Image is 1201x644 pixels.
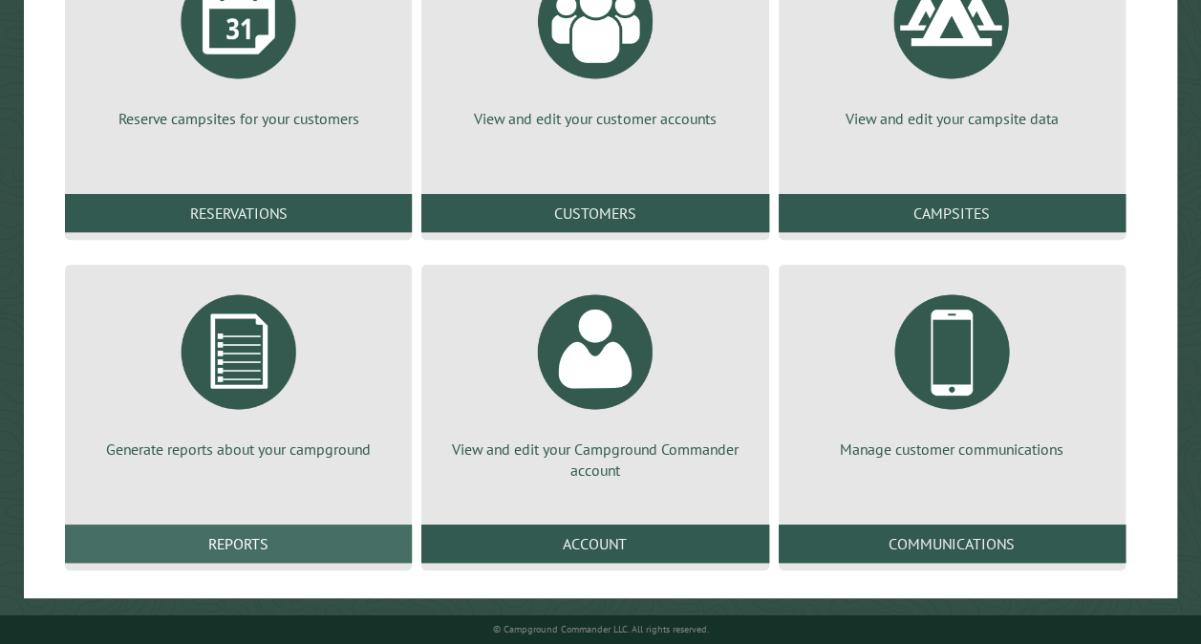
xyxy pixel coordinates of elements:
[444,108,745,129] p: View and edit your customer accounts
[65,194,412,232] a: Reservations
[65,525,412,563] a: Reports
[88,439,389,460] p: Generate reports about your campground
[444,280,745,482] a: View and edit your Campground Commander account
[779,525,1126,563] a: Communications
[421,194,768,232] a: Customers
[88,108,389,129] p: Reserve campsites for your customers
[493,623,709,635] small: © Campground Commander LLC. All rights reserved.
[802,108,1103,129] p: View and edit your campsite data
[779,194,1126,232] a: Campsites
[802,280,1103,460] a: Manage customer communications
[444,439,745,482] p: View and edit your Campground Commander account
[88,280,389,460] a: Generate reports about your campground
[802,439,1103,460] p: Manage customer communications
[421,525,768,563] a: Account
